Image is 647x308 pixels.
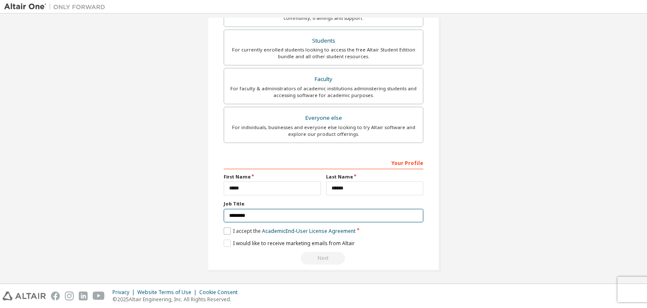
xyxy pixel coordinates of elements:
[4,3,110,11] img: Altair One
[112,296,243,303] p: © 2025 Altair Engineering, Inc. All Rights Reserved.
[224,240,355,247] label: I would like to receive marketing emails from Altair
[137,289,199,296] div: Website Terms of Use
[199,289,243,296] div: Cookie Consent
[79,292,88,300] img: linkedin.svg
[3,292,46,300] img: altair_logo.svg
[229,35,418,47] div: Students
[229,73,418,85] div: Faculty
[93,292,105,300] img: youtube.svg
[65,292,74,300] img: instagram.svg
[229,85,418,99] div: For faculty & administrators of academic institutions administering students and accessing softwa...
[229,112,418,124] div: Everyone else
[224,173,321,180] label: First Name
[224,200,423,207] label: Job Title
[262,227,356,235] a: Academic End-User License Agreement
[224,227,356,235] label: I accept the
[224,252,423,265] div: You need to provide your academic email
[51,292,60,300] img: facebook.svg
[229,124,418,138] div: For individuals, businesses and everyone else looking to try Altair software and explore our prod...
[224,156,423,169] div: Your Profile
[112,289,137,296] div: Privacy
[229,46,418,60] div: For currently enrolled students looking to access the free Altair Student Edition bundle and all ...
[326,173,423,180] label: Last Name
